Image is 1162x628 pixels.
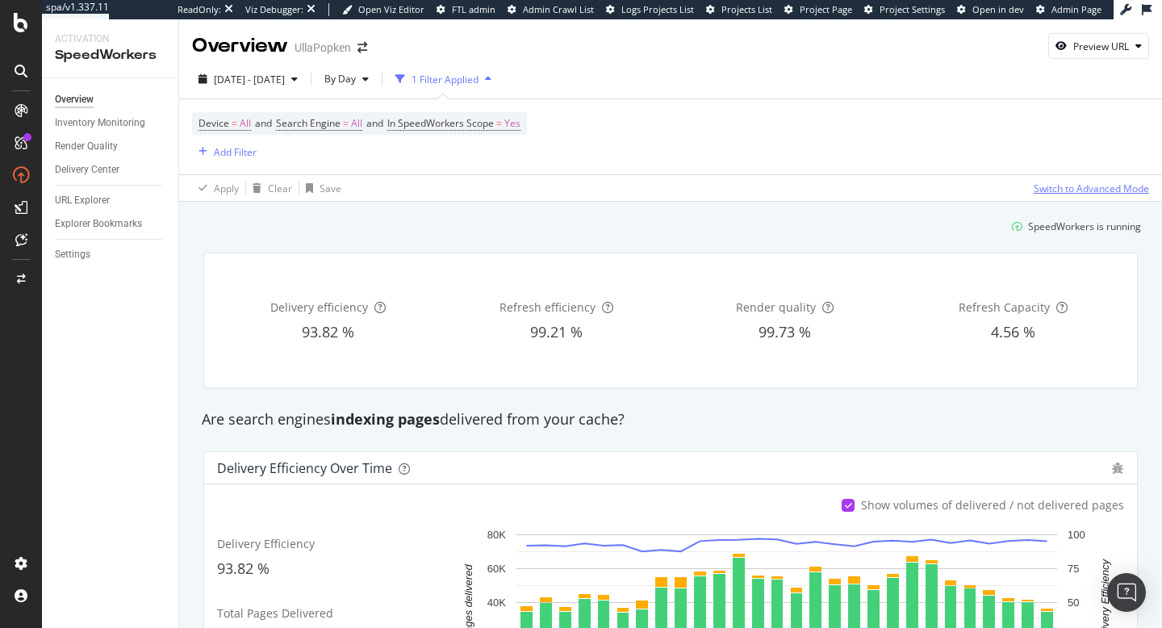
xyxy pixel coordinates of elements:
[861,497,1124,513] div: Show volumes of delivered / not delivered pages
[214,145,257,159] div: Add Filter
[270,299,368,315] span: Delivery efficiency
[214,182,239,195] div: Apply
[437,3,495,16] a: FTL admin
[331,409,440,429] strong: indexing pages
[508,3,594,16] a: Admin Crawl List
[302,322,354,341] span: 93.82 %
[217,536,315,551] span: Delivery Efficiency
[55,91,94,108] div: Overview
[358,3,424,15] span: Open Viz Editor
[192,32,288,60] div: Overview
[246,175,292,201] button: Clear
[55,46,165,65] div: SpeedWorkers
[530,322,583,341] span: 99.21 %
[1048,33,1149,59] button: Preview URL
[55,91,167,108] a: Overview
[217,460,392,476] div: Delivery Efficiency over time
[55,192,167,209] a: URL Explorer
[1068,529,1085,541] text: 100
[1073,40,1129,53] div: Preview URL
[499,299,596,315] span: Refresh efficiency
[487,563,506,575] text: 60K
[706,3,772,16] a: Projects List
[1068,563,1079,575] text: 75
[232,116,237,130] span: =
[194,409,1147,430] div: Are search engines delivered from your cache?
[318,66,375,92] button: By Day
[217,559,270,578] span: 93.82 %
[55,246,167,263] a: Settings
[487,597,506,609] text: 40K
[1036,3,1101,16] a: Admin Page
[276,116,341,130] span: Search Engine
[864,3,945,16] a: Project Settings
[351,112,362,135] span: All
[299,175,341,201] button: Save
[784,3,852,16] a: Project Page
[759,322,811,341] span: 99.73 %
[55,138,167,155] a: Render Quality
[800,3,852,15] span: Project Page
[214,73,285,86] span: [DATE] - [DATE]
[957,3,1024,16] a: Open in dev
[880,3,945,15] span: Project Settings
[245,3,303,16] div: Viz Debugger:
[199,116,229,130] span: Device
[1034,182,1149,195] div: Switch to Advanced Mode
[606,3,694,16] a: Logs Projects List
[320,182,341,195] div: Save
[357,42,367,53] div: arrow-right-arrow-left
[972,3,1024,15] span: Open in dev
[268,182,292,195] div: Clear
[412,73,479,86] div: 1 Filter Applied
[1107,573,1146,612] div: Open Intercom Messenger
[504,112,520,135] span: Yes
[55,161,119,178] div: Delivery Center
[343,116,349,130] span: =
[55,115,145,132] div: Inventory Monitoring
[736,299,816,315] span: Render quality
[55,246,90,263] div: Settings
[387,116,494,130] span: In SpeedWorkers Scope
[55,161,167,178] a: Delivery Center
[192,142,257,161] button: Add Filter
[366,116,383,130] span: and
[255,116,272,130] span: and
[487,529,506,541] text: 80K
[496,116,502,130] span: =
[1028,220,1141,233] div: SpeedWorkers is running
[192,66,304,92] button: [DATE] - [DATE]
[55,216,167,232] a: Explorer Bookmarks
[342,3,424,16] a: Open Viz Editor
[295,40,351,56] div: UllaPopken
[178,3,221,16] div: ReadOnly:
[55,32,165,46] div: Activation
[55,192,110,209] div: URL Explorer
[721,3,772,15] span: Projects List
[1068,597,1079,609] text: 50
[452,3,495,15] span: FTL admin
[523,3,594,15] span: Admin Crawl List
[55,216,142,232] div: Explorer Bookmarks
[192,175,239,201] button: Apply
[318,72,356,86] span: By Day
[240,112,251,135] span: All
[55,138,118,155] div: Render Quality
[1111,463,1124,474] div: bug
[1051,3,1101,15] span: Admin Page
[217,605,333,621] span: Total Pages Delivered
[991,322,1035,341] span: 4.56 %
[621,3,694,15] span: Logs Projects List
[55,115,167,132] a: Inventory Monitoring
[389,66,498,92] button: 1 Filter Applied
[959,299,1050,315] span: Refresh Capacity
[1027,175,1149,201] button: Switch to Advanced Mode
